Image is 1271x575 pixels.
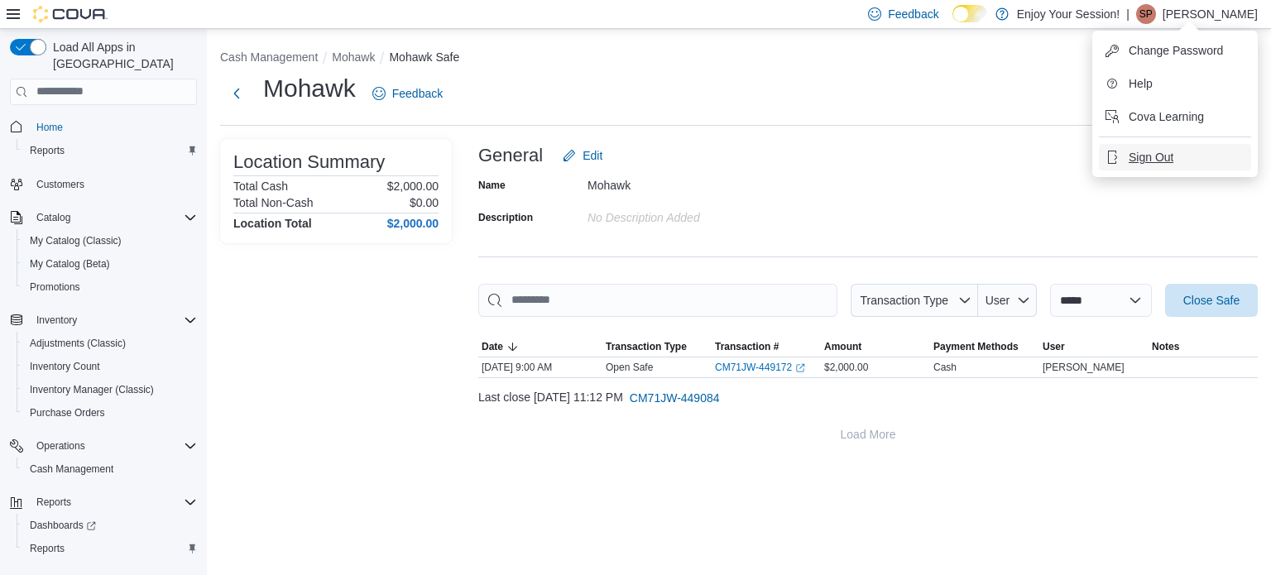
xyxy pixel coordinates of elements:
button: Cash Management [220,50,318,64]
button: Purchase Orders [17,401,204,424]
img: Cova [33,6,108,22]
span: Promotions [30,280,80,294]
h3: General [478,146,543,165]
button: My Catalog (Beta) [17,252,204,276]
a: Reports [23,539,71,558]
button: Home [3,115,204,139]
button: Inventory Count [17,355,204,378]
span: Operations [30,436,197,456]
span: Close Safe [1183,292,1240,309]
div: No Description added [588,204,809,224]
button: Date [478,337,602,357]
div: Cash [933,361,957,374]
span: Inventory [30,310,197,330]
button: User [978,284,1037,317]
input: Dark Mode [952,5,987,22]
button: Edit [556,139,609,172]
button: Transaction Type [851,284,978,317]
span: Reports [23,141,197,161]
span: Feedback [888,6,938,22]
label: Description [478,211,533,224]
span: Customers [30,174,197,194]
button: Transaction # [712,337,821,357]
span: Inventory [36,314,77,327]
button: User [1039,337,1149,357]
button: Notes [1149,337,1258,357]
span: Reports [36,496,71,509]
a: Promotions [23,277,87,297]
h4: $2,000.00 [387,217,439,230]
button: Change Password [1099,37,1251,64]
svg: External link [795,363,805,373]
a: Purchase Orders [23,403,112,423]
span: CM71JW-449084 [630,390,720,406]
p: [PERSON_NAME] [1163,4,1258,24]
span: Adjustments (Classic) [23,333,197,353]
span: Cash Management [30,462,113,476]
span: Dashboards [23,515,197,535]
button: Reports [17,139,204,162]
span: Load All Apps in [GEOGRAPHIC_DATA] [46,39,197,72]
span: Promotions [23,277,197,297]
span: My Catalog (Classic) [30,234,122,247]
button: Catalog [3,206,204,229]
button: CM71JW-449084 [623,381,727,414]
span: Inventory Manager (Classic) [30,383,154,396]
span: Inventory Count [30,360,100,373]
span: Help [1129,75,1153,92]
h6: Total Non-Cash [233,196,314,209]
div: Mohawk [588,172,809,192]
span: Transaction Type [860,294,948,307]
a: My Catalog (Beta) [23,254,117,274]
span: Amount [824,340,861,353]
button: Mohawk Safe [389,50,459,64]
h3: Location Summary [233,152,385,172]
button: Customers [3,172,204,196]
span: Dark Mode [952,22,953,23]
button: Operations [30,436,92,456]
span: My Catalog (Beta) [30,257,110,271]
span: Inventory Count [23,357,197,376]
h4: Location Total [233,217,312,230]
span: Purchase Orders [23,403,197,423]
a: Reports [23,141,71,161]
button: Next [220,77,253,110]
button: Reports [17,537,204,560]
p: Enjoy Your Session! [1017,4,1120,24]
span: Reports [23,539,197,558]
button: Close Safe [1165,284,1258,317]
button: Help [1099,70,1251,97]
span: Load More [841,426,896,443]
button: Reports [30,492,78,512]
span: User [1043,340,1065,353]
span: Adjustments (Classic) [30,337,126,350]
span: Payment Methods [933,340,1019,353]
button: Reports [3,491,204,514]
span: Home [30,117,197,137]
span: Customers [36,178,84,191]
a: Dashboards [17,514,204,537]
a: My Catalog (Classic) [23,231,128,251]
button: Promotions [17,276,204,299]
a: Feedback [366,77,449,110]
span: SP [1139,4,1153,24]
p: | [1126,4,1130,24]
span: Operations [36,439,85,453]
a: Home [30,117,70,137]
span: [PERSON_NAME] [1043,361,1125,374]
span: My Catalog (Classic) [23,231,197,251]
a: Inventory Manager (Classic) [23,380,161,400]
a: CM71JW-449172External link [715,361,805,374]
a: Customers [30,175,91,194]
div: Last close [DATE] 11:12 PM [478,381,1258,414]
button: Inventory [3,309,204,332]
span: Date [482,340,503,353]
span: Sign Out [1129,149,1173,165]
button: Cash Management [17,458,204,481]
a: Cash Management [23,459,120,479]
input: This is a search bar. As you type, the results lower in the page will automatically filter. [478,284,837,317]
span: Dashboards [30,519,96,532]
div: [DATE] 9:00 AM [478,357,602,377]
span: Catalog [36,211,70,224]
span: Reports [30,492,197,512]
